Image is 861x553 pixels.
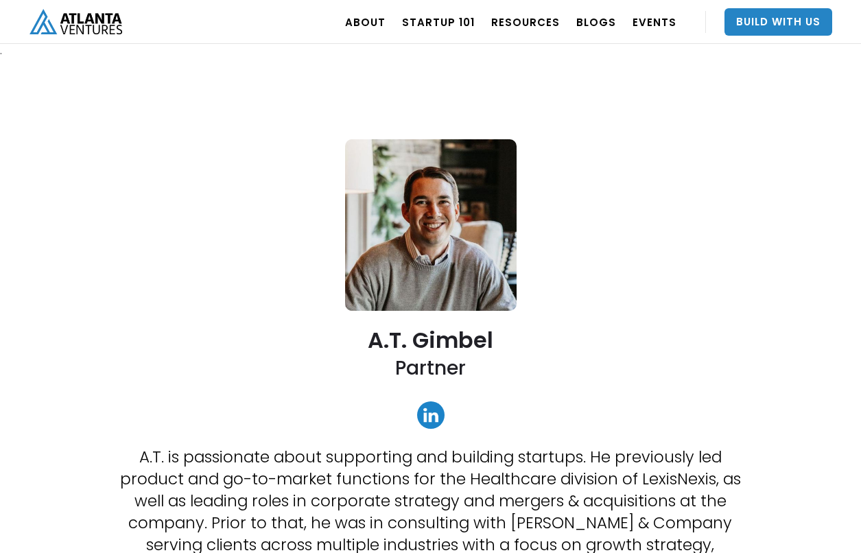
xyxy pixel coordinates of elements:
[345,3,386,41] a: ABOUT
[633,3,676,41] a: EVENTS
[724,8,832,36] a: Build With Us
[402,3,475,41] a: Startup 101
[491,3,560,41] a: RESOURCES
[368,328,493,352] h2: A.T. Gimbel
[395,355,466,381] h2: Partner
[576,3,616,41] a: BLOGS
